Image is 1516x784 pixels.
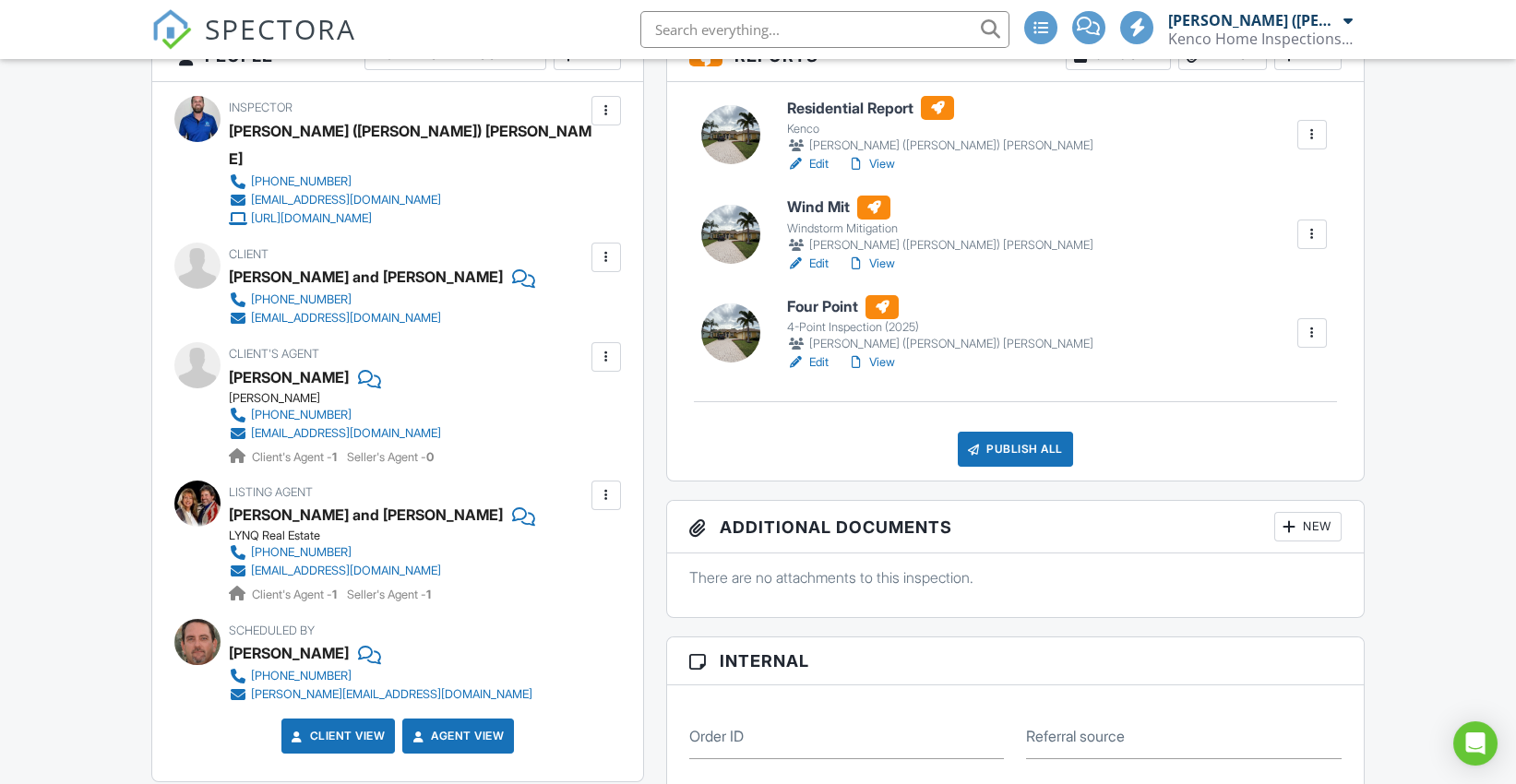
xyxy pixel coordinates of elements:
div: [PHONE_NUMBER] [251,174,352,189]
div: [PHONE_NUMBER] [251,545,352,560]
span: Client's Agent - [252,450,340,464]
a: Client View [288,727,386,745]
div: [PERSON_NAME] and [PERSON_NAME] [229,263,503,291]
a: Edit [787,353,829,372]
span: Client [229,247,269,261]
label: Referral source [1026,726,1125,746]
div: [PERSON_NAME] [229,363,349,391]
span: Scheduled By [229,624,315,637]
div: Windstorm Mitigation [787,221,1093,236]
strong: 1 [332,450,337,464]
a: [PHONE_NUMBER] [229,291,520,309]
div: [PERSON_NAME] ([PERSON_NAME]) [PERSON_NAME] [229,117,602,172]
div: Kenco Home Inspections Inc. [1168,30,1353,48]
a: [EMAIL_ADDRESS][DOMAIN_NAME] [229,191,587,209]
h6: Four Point [787,295,1093,319]
span: Client's Agent - [252,588,340,601]
div: [PERSON_NAME] ([PERSON_NAME]) [PERSON_NAME] [1168,11,1339,30]
div: [PERSON_NAME] [229,639,349,667]
div: [PHONE_NUMBER] [251,292,352,307]
a: Residential Report Kenco [PERSON_NAME] ([PERSON_NAME]) [PERSON_NAME] [787,96,1093,155]
a: Four Point 4-Point Inspection (2025) [PERSON_NAME] ([PERSON_NAME]) [PERSON_NAME] [787,295,1093,354]
span: Seller's Agent - [347,450,434,464]
a: View [847,255,895,273]
a: Edit [787,155,829,173]
div: [PHONE_NUMBER] [251,408,352,422]
a: Agent View [409,727,504,745]
div: [PERSON_NAME] [229,391,456,406]
a: [PHONE_NUMBER] [229,406,441,424]
div: [EMAIL_ADDRESS][DOMAIN_NAME] [251,311,441,326]
div: [EMAIL_ADDRESS][DOMAIN_NAME] [251,426,441,441]
a: [PHONE_NUMBER] [229,667,532,685]
a: [EMAIL_ADDRESS][DOMAIN_NAME] [229,309,520,327]
a: View [847,353,895,372]
div: [PHONE_NUMBER] [251,669,352,683]
a: [EMAIL_ADDRESS][DOMAIN_NAME] [229,424,441,443]
div: [PERSON_NAME] ([PERSON_NAME]) [PERSON_NAME] [787,137,1093,155]
strong: 1 [332,588,337,601]
span: Inspector [229,101,292,114]
a: [PHONE_NUMBER] [229,543,520,562]
div: New [1274,512,1342,541]
a: View [847,155,895,173]
a: Wind Mit Windstorm Mitigation [PERSON_NAME] ([PERSON_NAME]) [PERSON_NAME] [787,196,1093,255]
h6: Wind Mit [787,196,1093,220]
a: SPECTORA [151,25,356,64]
div: [PERSON_NAME] and [PERSON_NAME] [229,501,503,529]
div: [URL][DOMAIN_NAME] [251,211,372,226]
div: Kenco [787,122,1093,137]
a: [PERSON_NAME][EMAIL_ADDRESS][DOMAIN_NAME] [229,685,532,704]
div: [PERSON_NAME] ([PERSON_NAME]) [PERSON_NAME] [787,335,1093,353]
strong: 0 [426,450,434,464]
strong: 1 [426,588,431,601]
a: Edit [787,255,829,273]
span: SPECTORA [205,9,356,48]
h3: Additional Documents [667,501,1364,553]
div: LYNQ Real Estate [229,529,535,543]
a: [URL][DOMAIN_NAME] [229,209,587,228]
label: Order ID [689,726,744,746]
a: [EMAIL_ADDRESS][DOMAIN_NAME] [229,562,520,580]
span: Listing Agent [229,485,313,499]
div: [EMAIL_ADDRESS][DOMAIN_NAME] [251,193,441,208]
a: [PHONE_NUMBER] [229,172,587,191]
div: Open Intercom Messenger [1453,721,1498,766]
h3: Internal [667,637,1364,685]
img: The Best Home Inspection Software - Spectora [151,9,192,50]
h6: Residential Report [787,96,1093,120]
span: Seller's Agent - [347,588,431,601]
span: Client's Agent [229,347,319,361]
div: [EMAIL_ADDRESS][DOMAIN_NAME] [251,564,441,578]
div: [PERSON_NAME][EMAIL_ADDRESS][DOMAIN_NAME] [251,687,532,702]
input: Search everything... [640,11,1009,48]
div: 4-Point Inspection (2025) [787,320,1093,335]
div: [PERSON_NAME] ([PERSON_NAME]) [PERSON_NAME] [787,236,1093,255]
p: There are no attachments to this inspection. [689,567,1342,588]
div: Publish All [958,432,1073,467]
